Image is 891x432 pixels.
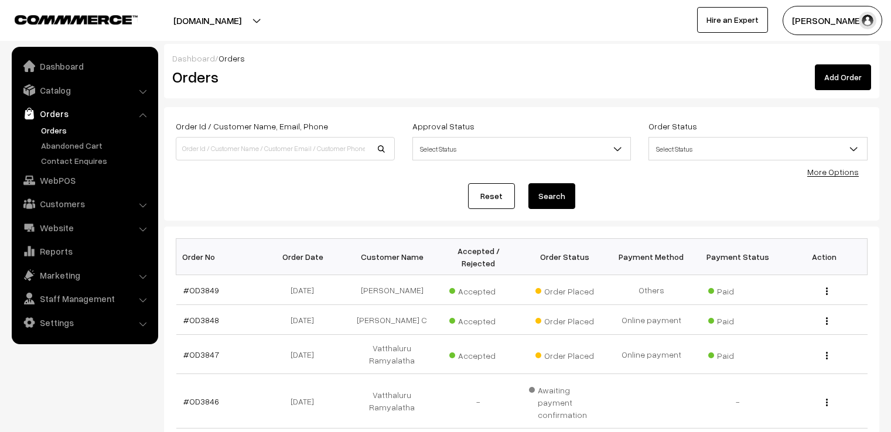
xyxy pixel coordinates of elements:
[648,137,868,160] span: Select Status
[176,137,395,160] input: Order Id / Customer Name / Customer Email / Customer Phone
[15,193,154,214] a: Customers
[15,241,154,262] a: Reports
[172,68,394,86] h2: Orders
[649,139,867,159] span: Select Status
[15,12,117,26] a: COMMMERCE
[708,282,767,297] span: Paid
[435,374,522,428] td: -
[262,275,349,305] td: [DATE]
[15,170,154,191] a: WebPOS
[435,239,522,275] th: Accepted / Rejected
[183,315,219,325] a: #OD3848
[708,347,767,362] span: Paid
[183,396,219,406] a: #OD3846
[695,239,781,275] th: Payment Status
[608,275,695,305] td: Others
[708,312,767,327] span: Paid
[349,275,436,305] td: [PERSON_NAME]
[535,312,594,327] span: Order Placed
[262,374,349,428] td: [DATE]
[826,352,828,359] img: Menu
[608,305,695,335] td: Online payment
[648,120,697,132] label: Order Status
[695,374,781,428] td: -
[176,239,263,275] th: Order No
[528,183,575,209] button: Search
[262,239,349,275] th: Order Date
[172,53,215,63] a: Dashboard
[412,120,474,132] label: Approval Status
[183,285,219,295] a: #OD3849
[449,282,508,297] span: Accepted
[535,347,594,362] span: Order Placed
[183,349,219,359] a: #OD3847
[262,335,349,374] td: [DATE]
[529,381,602,421] span: Awaiting payment confirmation
[807,167,859,177] a: More Options
[468,183,515,209] a: Reset
[826,317,828,325] img: Menu
[781,239,868,275] th: Action
[38,155,154,167] a: Contact Enquires
[349,335,436,374] td: Vatthaluru Ramyalatha
[176,120,328,132] label: Order Id / Customer Name, Email, Phone
[826,287,828,295] img: Menu
[132,6,282,35] button: [DOMAIN_NAME]
[783,6,882,35] button: [PERSON_NAME]
[38,139,154,152] a: Abandoned Cart
[38,124,154,136] a: Orders
[15,217,154,238] a: Website
[449,312,508,327] span: Accepted
[15,80,154,101] a: Catalog
[412,137,631,160] span: Select Status
[608,335,695,374] td: Online payment
[815,64,871,90] a: Add Order
[15,288,154,309] a: Staff Management
[349,374,436,428] td: Vatthaluru Ramyalatha
[826,399,828,406] img: Menu
[15,56,154,77] a: Dashboard
[608,239,695,275] th: Payment Method
[522,239,609,275] th: Order Status
[15,103,154,124] a: Orders
[262,305,349,335] td: [DATE]
[15,15,138,24] img: COMMMERCE
[697,7,768,33] a: Hire an Expert
[413,139,631,159] span: Select Status
[535,282,594,297] span: Order Placed
[15,312,154,333] a: Settings
[449,347,508,362] span: Accepted
[859,12,876,29] img: user
[172,52,871,64] div: /
[349,305,436,335] td: [PERSON_NAME] C
[349,239,436,275] th: Customer Name
[219,53,245,63] span: Orders
[15,265,154,286] a: Marketing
